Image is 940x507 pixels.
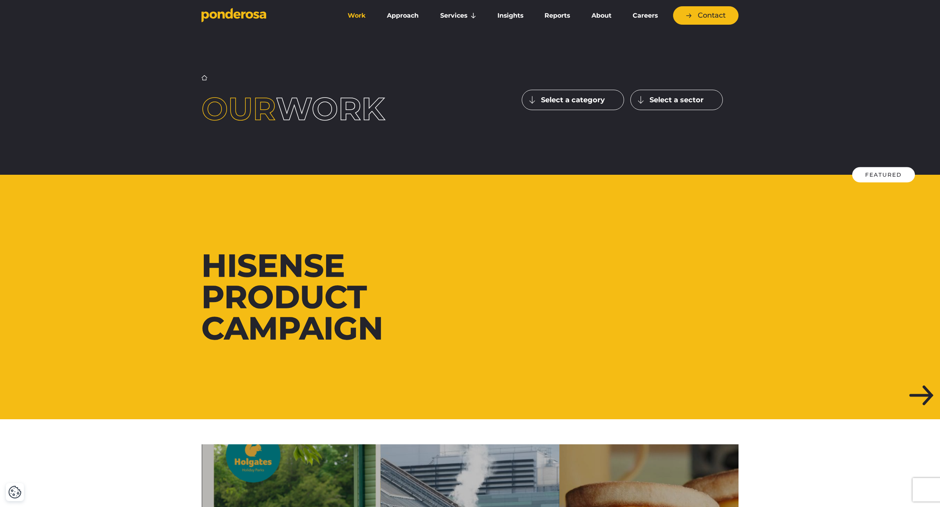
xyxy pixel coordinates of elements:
[582,7,620,24] a: About
[630,90,723,110] button: Select a sector
[488,7,532,24] a: Insights
[8,485,22,499] button: Cookie Settings
[339,7,375,24] a: Work
[624,7,667,24] a: Careers
[378,7,428,24] a: Approach
[8,485,22,499] img: Revisit consent button
[522,90,624,110] button: Select a category
[852,167,915,183] div: Featured
[201,90,276,128] span: Our
[201,8,327,24] a: Go to homepage
[673,6,739,25] a: Contact
[201,75,207,81] a: Home
[535,7,579,24] a: Reports
[201,250,464,344] div: Hisense Product Campaign
[431,7,485,24] a: Services
[201,93,418,125] h1: work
